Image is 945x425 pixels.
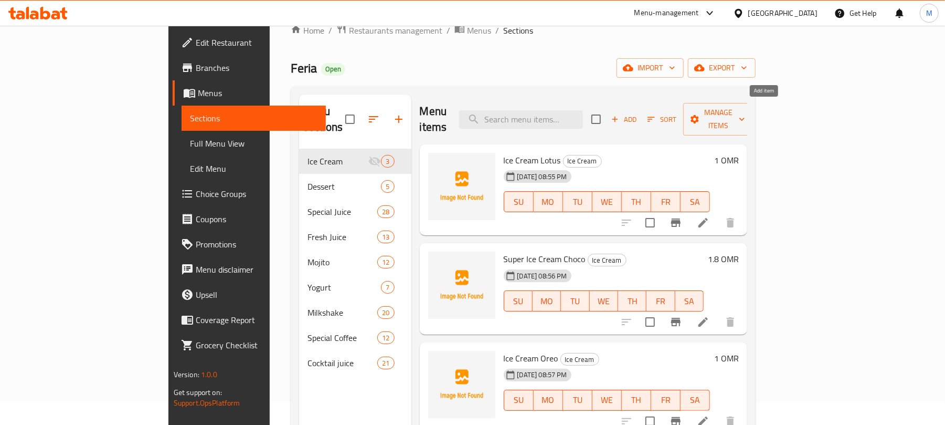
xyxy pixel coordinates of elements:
[299,144,411,380] nav: Menu sections
[190,137,318,150] span: Full Menu View
[299,224,411,250] div: Fresh Juice13
[420,103,447,135] h2: Menu items
[196,36,318,49] span: Edit Restaurant
[173,333,326,358] a: Grocery Checklist
[697,216,709,229] a: Edit menu item
[592,390,622,411] button: WE
[381,180,394,193] div: items
[626,392,647,408] span: TH
[585,108,607,130] span: Select section
[377,331,394,344] div: items
[714,153,739,168] h6: 1 OMR
[508,392,529,408] span: SU
[597,194,618,210] span: WE
[377,231,394,243] div: items
[675,291,704,312] button: SA
[714,351,739,366] h6: 1 OMR
[174,368,199,381] span: Version:
[626,194,647,210] span: TH
[299,350,411,376] div: Cocktail juice21
[561,291,589,312] button: TU
[685,392,706,408] span: SA
[321,65,345,74] span: Open
[645,111,679,128] button: Sort
[561,354,599,366] span: Ice Cream
[708,252,739,266] h6: 1.8 OMR
[349,24,442,37] span: Restaurants management
[182,131,326,156] a: Full Menu View
[683,103,753,136] button: Manage items
[513,370,571,380] span: [DATE] 08:57 PM
[174,396,240,410] a: Support.OpsPlatform
[563,390,592,411] button: TU
[467,24,491,37] span: Menus
[504,291,533,312] button: SU
[173,206,326,232] a: Coupons
[504,390,534,411] button: SU
[618,291,646,312] button: TH
[622,294,642,309] span: TH
[617,58,684,78] button: import
[651,294,671,309] span: FR
[307,281,381,294] span: Yogurt
[534,191,563,212] button: MO
[196,61,318,74] span: Branches
[291,24,756,37] nav: breadcrumb
[377,357,394,369] div: items
[307,205,377,218] span: Special Juice
[190,112,318,125] span: Sections
[651,390,681,411] button: FR
[567,194,588,210] span: TU
[663,210,688,235] button: Branch-specific-item
[377,306,394,319] div: items
[594,294,614,309] span: WE
[504,152,561,168] span: Ice Cream Lotus
[190,162,318,175] span: Edit Menu
[639,311,661,333] span: Select to update
[361,107,386,132] span: Sort sections
[622,390,651,411] button: TH
[307,155,368,168] span: Ice Cream
[508,294,528,309] span: SU
[381,157,394,167] span: 3
[679,294,699,309] span: SA
[196,339,318,351] span: Grocery Checklist
[748,7,817,19] div: [GEOGRAPHIC_DATA]
[386,107,411,132] button: Add section
[198,87,318,99] span: Menus
[336,24,442,37] a: Restaurants management
[307,180,381,193] div: Dessert
[173,80,326,106] a: Menus
[377,256,394,268] div: items
[321,63,345,76] div: Open
[307,256,377,268] div: Mojito
[567,392,588,408] span: TU
[681,191,710,212] button: SA
[590,291,618,312] button: WE
[201,368,217,381] span: 1.0.0
[299,300,411,325] div: Milkshake20
[377,205,394,218] div: items
[173,30,326,55] a: Edit Restaurant
[607,111,641,128] button: Add
[592,191,622,212] button: WE
[381,283,394,293] span: 7
[299,174,411,199] div: Dessert5
[495,24,499,37] li: /
[174,386,222,399] span: Get support on:
[378,257,394,267] span: 12
[173,55,326,80] a: Branches
[182,156,326,181] a: Edit Menu
[182,106,326,131] a: Sections
[378,232,394,242] span: 13
[697,316,709,328] a: Edit menu item
[647,113,676,126] span: Sort
[381,281,394,294] div: items
[565,294,585,309] span: TU
[428,252,495,319] img: Super Ice Cream Choco
[459,110,583,129] input: search
[381,155,394,168] div: items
